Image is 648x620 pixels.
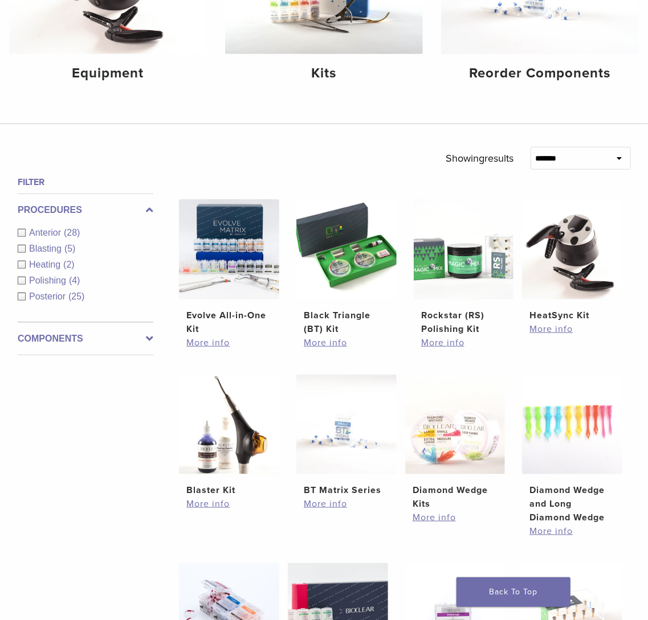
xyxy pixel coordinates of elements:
[186,309,271,336] h2: Evolve All-in-One Kit
[64,244,76,253] span: (5)
[18,203,153,217] label: Procedures
[522,199,622,299] img: HeatSync Kit
[304,497,389,511] a: More info
[186,483,271,497] h2: Blaster Kit
[414,199,514,336] a: Rockstar (RS) Polishing KitRockstar (RS) Polishing Kit
[29,260,63,269] span: Heating
[405,375,506,511] a: Diamond Wedge KitsDiamond Wedge Kits
[529,309,614,322] h2: HeatSync Kit
[522,199,622,322] a: HeatSync KitHeatSync Kit
[413,511,498,524] a: More info
[179,375,279,498] a: Blaster KitBlaster Kit
[446,147,513,171] p: Showing results
[529,322,614,336] a: More info
[179,199,279,336] a: Evolve All-in-One KitEvolve All-in-One Kit
[63,260,75,269] span: (2)
[179,375,279,475] img: Blaster Kit
[522,375,622,475] img: Diamond Wedge and Long Diamond Wedge
[186,497,271,511] a: More info
[421,309,506,336] h2: Rockstar (RS) Polishing Kit
[304,309,389,336] h2: Black Triangle (BT) Kit
[64,228,80,237] span: (28)
[68,291,84,301] span: (25)
[405,375,506,475] img: Diamond Wedge Kits
[29,244,64,253] span: Blasting
[29,276,69,285] span: Polishing
[18,63,198,84] h4: Equipment
[450,63,630,84] h4: Reorder Components
[413,483,498,511] h2: Diamond Wedge Kits
[29,291,68,301] span: Posterior
[296,199,397,336] a: Black Triangle (BT) KitBlack Triangle (BT) Kit
[296,375,397,475] img: BT Matrix Series
[296,375,397,498] a: BT Matrix SeriesBT Matrix Series
[522,375,622,525] a: Diamond Wedge and Long Diamond WedgeDiamond Wedge and Long Diamond Wedge
[414,199,514,299] img: Rockstar (RS) Polishing Kit
[296,199,397,299] img: Black Triangle (BT) Kit
[234,63,414,84] h4: Kits
[304,483,389,497] h2: BT Matrix Series
[529,524,614,538] a: More info
[421,336,506,350] a: More info
[179,199,279,299] img: Evolve All-in-One Kit
[304,336,389,350] a: More info
[18,175,153,189] h4: Filter
[29,228,64,237] span: Anterior
[186,336,271,350] a: More info
[18,332,153,346] label: Components
[69,276,80,285] span: (4)
[529,483,614,524] h2: Diamond Wedge and Long Diamond Wedge
[457,577,570,607] a: Back To Top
